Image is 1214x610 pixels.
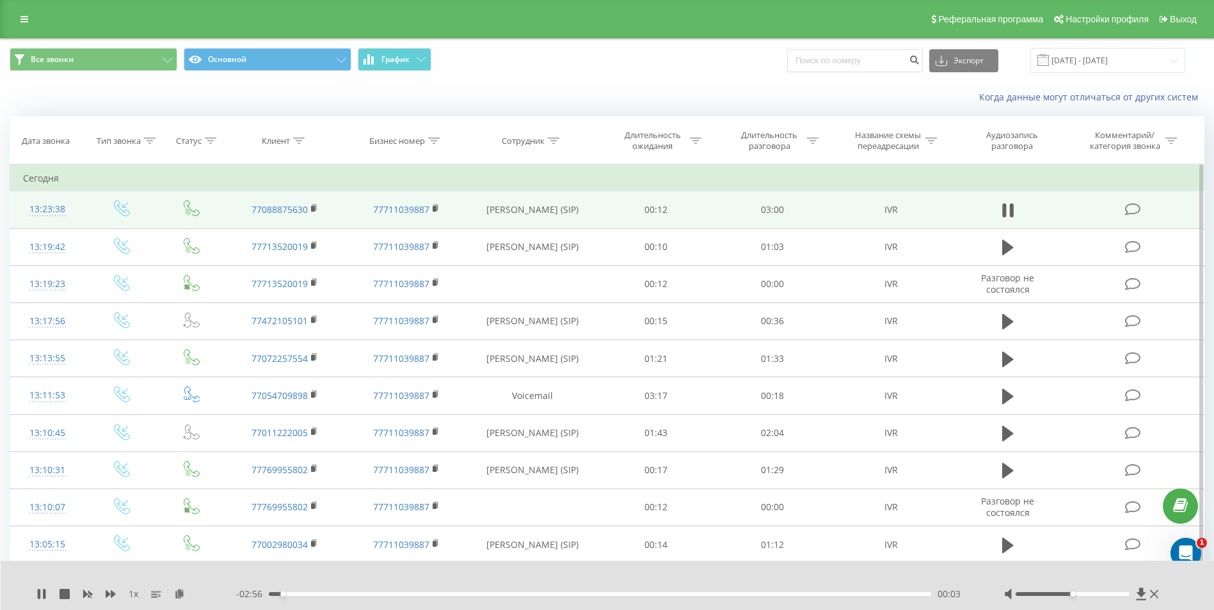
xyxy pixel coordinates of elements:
[373,464,429,476] a: 77711039887
[252,278,308,290] a: 77713520019
[981,495,1034,519] span: Разговор не состоялся
[373,538,429,551] a: 77711039887
[598,377,714,414] td: 03:17
[252,501,308,513] a: 77769955802
[714,414,831,451] td: 02:04
[252,464,308,476] a: 77769955802
[831,302,952,340] td: IVR
[714,228,831,265] td: 01:03
[369,136,425,146] div: Бизнес номер
[971,130,1054,152] div: Аудиозапись разговора
[252,389,308,402] a: 77054709898
[831,414,952,451] td: IVR
[714,191,831,228] td: 03:00
[467,526,598,563] td: [PERSON_NAME] (SIP)
[10,166,1204,191] td: Сегодня
[929,49,998,72] button: Экспорт
[467,228,598,265] td: [PERSON_NAME] (SIP)
[467,340,598,377] td: [PERSON_NAME] (SIP)
[373,278,429,290] a: 77711039887
[23,235,72,260] div: 13:19:42
[467,302,598,340] td: [PERSON_NAME] (SIP)
[598,526,714,563] td: 00:14
[1170,538,1201,568] iframe: Intercom live chat
[735,130,804,152] div: Длительность разговора
[598,414,714,451] td: 01:43
[714,340,831,377] td: 01:33
[23,458,72,483] div: 13:10:31
[854,130,922,152] div: Название схемы переадресации
[831,489,952,526] td: IVR
[252,426,308,439] a: 77011222005
[938,14,1043,24] span: Реферальная программа
[22,136,70,146] div: Дата звонка
[598,451,714,489] td: 00:17
[831,377,952,414] td: IVR
[714,377,831,414] td: 00:18
[381,55,410,64] span: График
[467,414,598,451] td: [PERSON_NAME] (SIP)
[598,489,714,526] td: 00:12
[1087,130,1162,152] div: Комментарий/категория звонка
[23,346,72,371] div: 13:13:55
[236,588,269,600] span: - 02:56
[31,54,74,65] span: Все звонки
[23,272,72,297] div: 13:19:23
[280,591,285,597] div: Accessibility label
[714,526,831,563] td: 01:12
[97,136,141,146] div: Тип звонка
[373,315,429,327] a: 77711039887
[714,265,831,302] td: 00:00
[10,48,177,71] button: Все звонки
[467,191,598,228] td: [PERSON_NAME] (SIP)
[831,526,952,563] td: IVR
[831,451,952,489] td: IVR
[598,228,714,265] td: 00:10
[23,495,72,520] div: 13:10:07
[1197,538,1207,548] span: 1
[1070,591,1075,597] div: Accessibility label
[129,588,138,600] span: 1 x
[618,130,687,152] div: Длительность ожидания
[373,352,429,364] a: 77711039887
[1170,14,1197,24] span: Выход
[23,383,72,408] div: 13:11:53
[787,49,923,72] input: Поиск по номеру
[467,451,598,489] td: [PERSON_NAME] (SIP)
[598,265,714,302] td: 00:12
[373,203,429,215] a: 77711039887
[184,48,351,71] button: Основной
[252,203,308,215] a: 77088875630
[262,136,290,146] div: Клиент
[373,240,429,253] a: 77711039887
[23,309,72,334] div: 13:17:56
[598,340,714,377] td: 01:21
[467,377,598,414] td: Voicemail
[373,426,429,439] a: 77711039887
[714,302,831,340] td: 00:36
[598,191,714,228] td: 00:12
[176,136,202,146] div: Статус
[252,240,308,253] a: 77713520019
[938,588,961,600] span: 00:03
[831,191,952,228] td: IVR
[831,265,952,302] td: IVR
[502,136,545,146] div: Сотрудник
[981,272,1034,295] span: Разговор не состоялся
[23,421,72,446] div: 13:10:45
[252,315,308,327] a: 77472105101
[714,489,831,526] td: 00:00
[714,451,831,489] td: 01:29
[23,197,72,222] div: 13:23:38
[358,48,431,71] button: График
[831,340,952,377] td: IVR
[373,389,429,402] a: 77711039887
[373,501,429,513] a: 77711039887
[23,532,72,557] div: 13:05:15
[1066,14,1149,24] span: Настройки профиля
[831,228,952,265] td: IVR
[979,91,1204,103] a: Когда данные могут отличаться от других систем
[252,352,308,364] a: 77072257554
[598,302,714,340] td: 00:15
[252,538,308,551] a: 77002980034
